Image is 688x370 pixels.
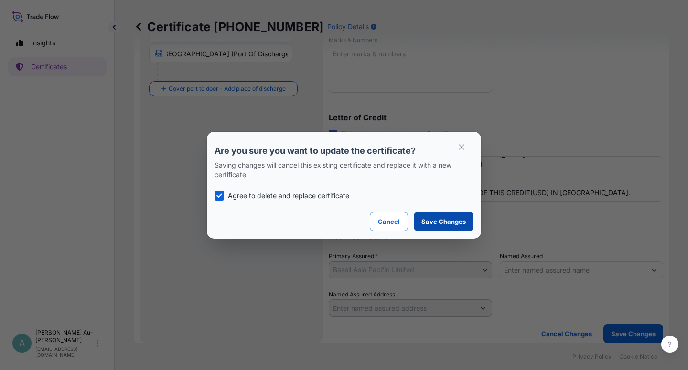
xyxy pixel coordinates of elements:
[421,217,466,226] p: Save Changes
[215,145,473,157] p: Are you sure you want to update the certificate?
[370,212,408,231] button: Cancel
[228,191,349,201] p: Agree to delete and replace certificate
[414,212,473,231] button: Save Changes
[378,217,400,226] p: Cancel
[215,160,473,180] p: Saving changes will cancel this existing certificate and replace it with a new certificate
